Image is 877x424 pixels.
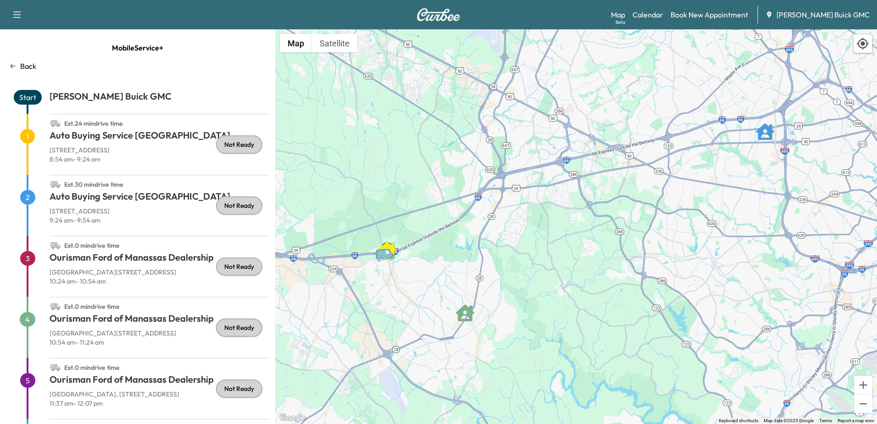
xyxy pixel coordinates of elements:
p: 9:24 am - 9:54 am [50,216,270,225]
span: [PERSON_NAME] Buick GMC [777,9,870,20]
gmp-advanced-marker: Ourisman Ford of Manassas Dealership [456,299,474,318]
span: 5 [20,373,35,388]
span: Est. 0 min drive time [64,302,120,311]
gmp-advanced-marker: Auto Buying Service Fairfax [756,118,774,136]
a: MapBeta [611,9,625,20]
h1: Ourisman Ford of Manassas Dealership [50,312,270,329]
p: [GEOGRAPHIC_DATA][STREET_ADDRESS] [50,268,270,277]
span: 1 [20,129,35,144]
button: Keyboard shortcuts [719,418,758,424]
img: Google [278,412,308,424]
div: Not Ready [216,379,262,398]
h1: Ourisman Ford of Manassas Dealership [50,373,270,390]
button: Show street map [280,34,312,52]
span: Est. 30 min drive time [64,180,123,189]
span: Map data ©2025 Google [764,418,814,423]
span: Est. 0 min drive time [64,363,120,372]
span: 3 [20,251,35,266]
button: Zoom in [854,376,872,394]
div: Not Ready [216,257,262,276]
button: Zoom out [854,395,872,413]
h1: [PERSON_NAME] Buick GMC [50,90,270,106]
span: Est. 0 min drive time [64,241,120,250]
h1: Ourisman Ford of Manassas Dealership [50,251,270,268]
a: Report a map error [838,418,874,423]
span: MobileService+ [112,39,163,57]
a: Terms (opens in new tab) [819,418,832,423]
div: Beta [616,19,625,26]
a: Calendar [633,9,663,20]
button: Show satellite imagery [312,34,357,52]
p: 8:54 am - 9:24 am [50,155,270,164]
div: Recenter map [853,34,872,53]
gmp-advanced-marker: Van [371,239,403,255]
p: [GEOGRAPHIC_DATA], [STREET_ADDRESS] [50,390,270,399]
div: Not Ready [216,135,262,154]
p: [STREET_ADDRESS] [50,145,270,155]
div: Not Ready [216,196,262,215]
p: [STREET_ADDRESS] [50,206,270,216]
h1: Auto Buying Service [GEOGRAPHIC_DATA] [50,129,270,145]
span: 4 [20,312,35,327]
p: 11:37 am - 12:07 pm [50,399,270,408]
span: Est. 24 min drive time [64,119,123,128]
p: [GEOGRAPHIC_DATA][STREET_ADDRESS] [50,329,270,338]
a: Book New Appointment [671,9,748,20]
span: 2 [20,190,35,205]
p: 10:54 am - 11:24 am [50,338,270,347]
p: 10:24 am - 10:54 am [50,277,270,286]
img: Curbee Logo [416,8,461,21]
gmp-advanced-marker: Ourisman Ford of Manassas Dealership [378,236,396,255]
a: Open this area in Google Maps (opens a new window) [278,412,308,424]
div: Not Ready [216,318,262,337]
p: Back [20,61,36,72]
span: Start [14,90,42,105]
h1: Auto Buying Service [GEOGRAPHIC_DATA] [50,190,270,206]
